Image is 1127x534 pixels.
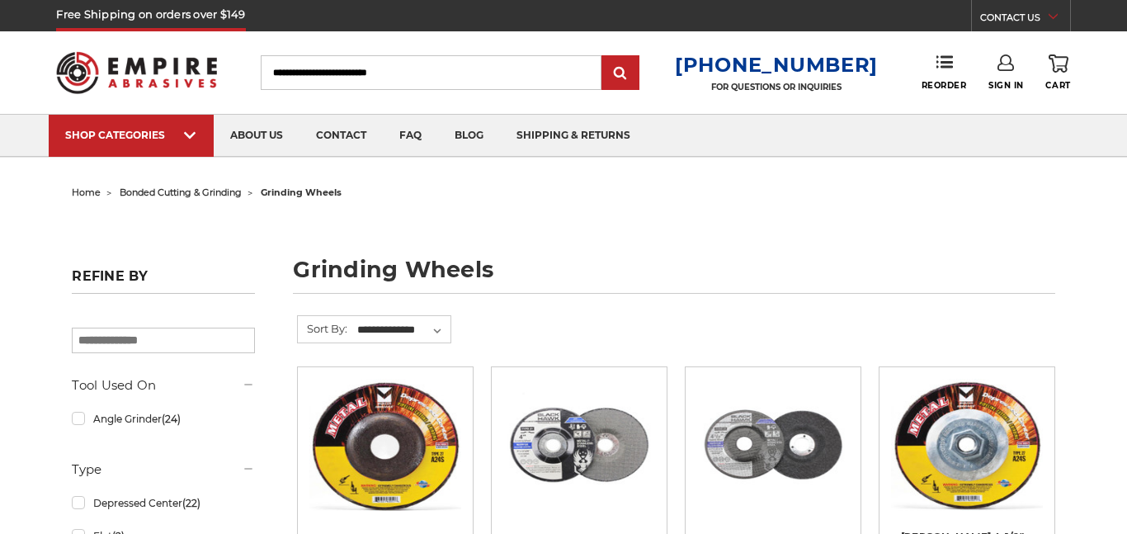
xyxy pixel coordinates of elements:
[72,404,254,433] a: Angle Grinder(24)
[500,115,647,157] a: shipping & returns
[922,80,967,91] span: Reorder
[675,53,878,77] a: [PHONE_NUMBER]
[697,379,849,511] img: View of Black Hawk's 4 1/2 inch T27 pipeline disc, showing both front and back of the grinding wh...
[383,115,438,157] a: faq
[72,460,254,480] h5: Type
[604,57,637,90] input: Submit
[675,82,878,92] p: FOR QUESTIONS OR INQUIRIES
[503,379,655,511] img: 4 inch BHA grinding wheels
[72,187,101,198] a: home
[980,8,1070,31] a: CONTACT US
[120,187,242,198] a: bonded cutting & grinding
[72,376,254,395] h5: Tool Used On
[309,379,461,511] img: Mercer 4" x 1/8" x 5/8 Cutting and Light Grinding Wheel
[293,258,1054,294] h1: grinding wheels
[988,80,1024,91] span: Sign In
[65,129,197,141] div: SHOP CATEGORIES
[214,115,299,157] a: about us
[891,379,1043,511] img: Mercer 4-1/2" x 1/8" x 5/8"-11 Hubbed Cutting and Light Grinding Wheel
[1045,80,1070,91] span: Cart
[922,54,967,90] a: Reorder
[72,489,254,517] a: Depressed Center(22)
[56,41,216,104] img: Empire Abrasives
[72,268,254,294] h5: Refine by
[438,115,500,157] a: blog
[162,413,181,425] span: (24)
[182,497,200,509] span: (22)
[298,316,347,341] label: Sort By:
[299,115,383,157] a: contact
[261,187,342,198] span: grinding wheels
[1045,54,1070,91] a: Cart
[355,318,450,343] select: Sort By:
